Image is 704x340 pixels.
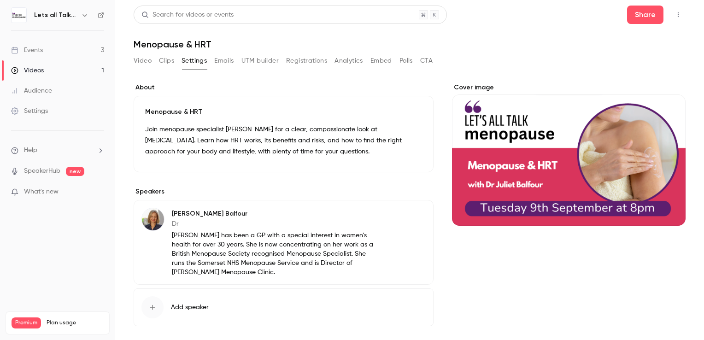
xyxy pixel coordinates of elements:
button: Settings [182,53,207,68]
span: Help [24,146,37,155]
div: Search for videos or events [141,10,234,20]
button: Top Bar Actions [671,7,686,22]
button: Polls [399,53,413,68]
h6: Lets all Talk Menopause LIVE [34,11,77,20]
span: Add speaker [171,303,209,312]
label: Cover image [452,83,686,92]
iframe: Noticeable Trigger [93,188,104,196]
img: Juliet Balfour [142,208,164,230]
div: Settings [11,106,48,116]
button: Add speaker [134,288,434,326]
div: Juliet Balfour[PERSON_NAME] BalfourDr[PERSON_NAME] has been a GP with a special interest in women... [134,200,434,285]
button: Clips [159,53,174,68]
img: Lets all Talk Menopause LIVE [12,8,26,23]
span: Premium [12,317,41,328]
p: Menopause & HRT [145,107,422,117]
button: Video [134,53,152,68]
div: Videos [11,66,44,75]
button: UTM builder [241,53,279,68]
span: What's new [24,187,59,197]
p: Join menopause specialist [PERSON_NAME] for a clear, compassionate look at [MEDICAL_DATA]. Learn ... [145,124,422,157]
button: Analytics [334,53,363,68]
label: About [134,83,434,92]
button: Emails [214,53,234,68]
button: Registrations [286,53,327,68]
button: Embed [370,53,392,68]
label: Speakers [134,187,434,196]
p: Dr [172,219,374,229]
div: Events [11,46,43,55]
section: Cover image [452,83,686,226]
h1: Menopause & HRT [134,39,686,50]
span: new [66,167,84,176]
p: [PERSON_NAME] has been a GP with a special interest in women’s health for over 30 years. She is n... [172,231,374,277]
span: Plan usage [47,319,104,327]
a: SpeakerHub [24,166,60,176]
li: help-dropdown-opener [11,146,104,155]
div: Audience [11,86,52,95]
button: Share [627,6,663,24]
p: [PERSON_NAME] Balfour [172,209,374,218]
button: CTA [420,53,433,68]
